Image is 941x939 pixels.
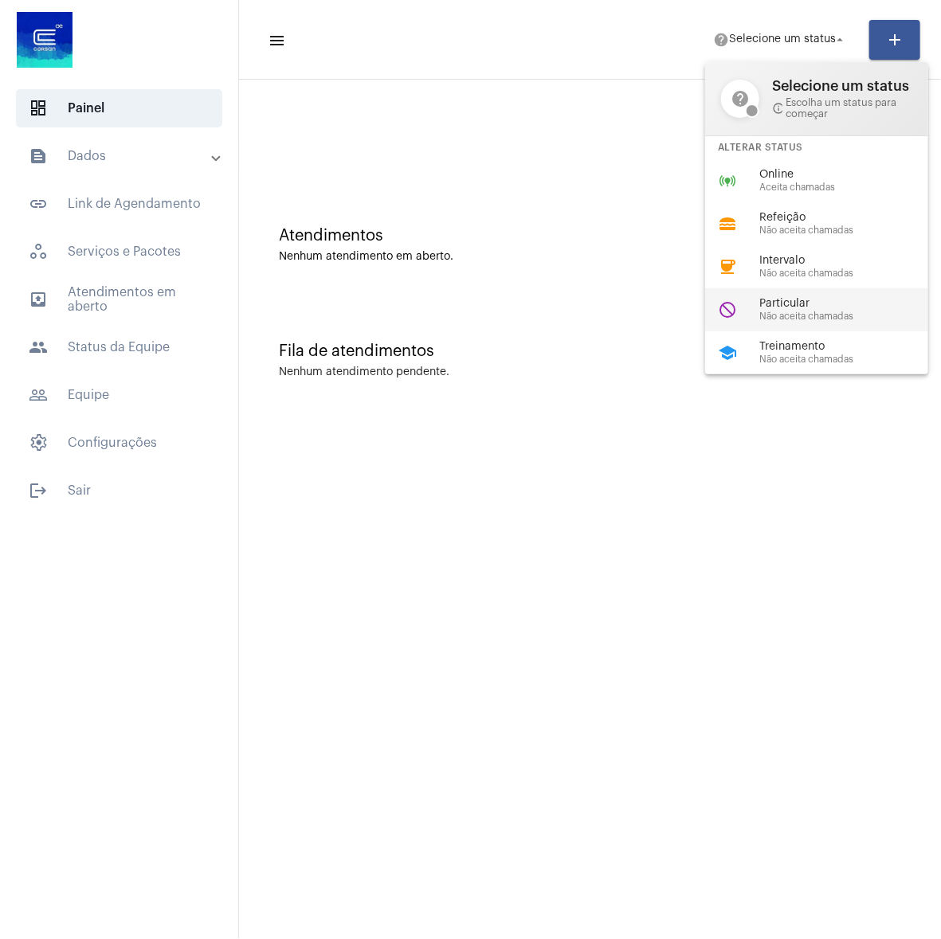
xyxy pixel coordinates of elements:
span: Não aceita chamadas [759,354,941,365]
mat-icon: coffee [718,257,737,276]
mat-icon: school [718,343,737,362]
span: Não aceita chamadas [759,268,941,279]
span: Refeição [759,212,941,224]
span: Selecione um status [772,78,912,94]
span: Aceita chamadas [759,182,941,193]
mat-icon: help [721,80,759,118]
span: Não aceita chamadas [759,311,941,322]
mat-icon: lunch_dining [718,214,737,233]
span: Escolha um status para começar [772,97,912,119]
span: Online [759,169,941,181]
span: Não aceita chamadas [759,225,941,236]
mat-icon: info_outline [772,102,782,115]
mat-icon: online_prediction [718,171,737,190]
span: Treinamento [759,341,941,353]
div: Alterar Status [705,136,928,159]
mat-icon: do_not_disturb [718,300,737,319]
span: Particular [759,298,941,310]
span: Intervalo [759,255,941,267]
